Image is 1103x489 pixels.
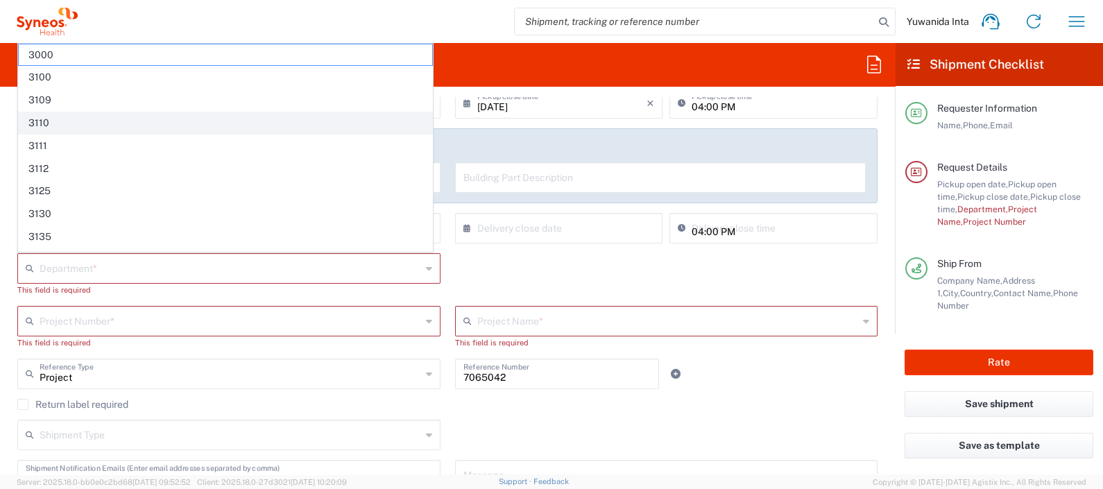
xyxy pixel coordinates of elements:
span: [DATE] 10:20:09 [291,478,347,486]
button: Rate [905,350,1093,375]
button: Save as template [905,433,1093,458]
span: 3109 [19,89,432,111]
input: Shipment, tracking or reference number [515,8,874,35]
div: This field is required [17,284,441,296]
label: Return label required [17,399,128,410]
span: 3112 [19,158,432,180]
div: This field is required [455,336,878,349]
button: Save shipment [905,391,1093,417]
span: [DATE] 09:52:52 [132,478,191,486]
span: Contact Name, [993,288,1053,298]
span: Pickup open date, [937,179,1008,189]
div: This field is required [17,336,441,349]
span: Yuwanida Inta [907,15,969,28]
a: Add Reference [666,364,685,384]
span: Ship From [937,258,982,269]
span: 3136 [19,249,432,271]
h2: Shipment Checklist [907,56,1044,73]
span: 3135 [19,226,432,248]
span: Project Number [963,216,1026,227]
i: × [647,92,654,114]
span: Server: 2025.18.0-bb0e0c2bd68 [17,478,191,486]
span: Country, [960,288,993,298]
a: Feedback [533,477,569,486]
a: Support [499,477,533,486]
span: Company Name, [937,275,1002,286]
span: Pickup close date, [957,191,1030,202]
span: Client: 2025.18.0-27d3021 [197,478,347,486]
span: Request Details [937,162,1007,173]
span: 3110 [19,112,432,134]
span: City, [943,288,960,298]
span: 3111 [19,135,432,157]
span: Department, [957,204,1008,214]
span: 3125 [19,180,432,202]
h2: Desktop Shipment Request [17,56,176,73]
span: Requester Information [937,103,1037,114]
span: Email [990,120,1013,130]
span: Name, [937,120,963,130]
span: 3130 [19,203,432,225]
span: Copyright © [DATE]-[DATE] Agistix Inc., All Rights Reserved [873,476,1086,488]
span: Phone, [963,120,990,130]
